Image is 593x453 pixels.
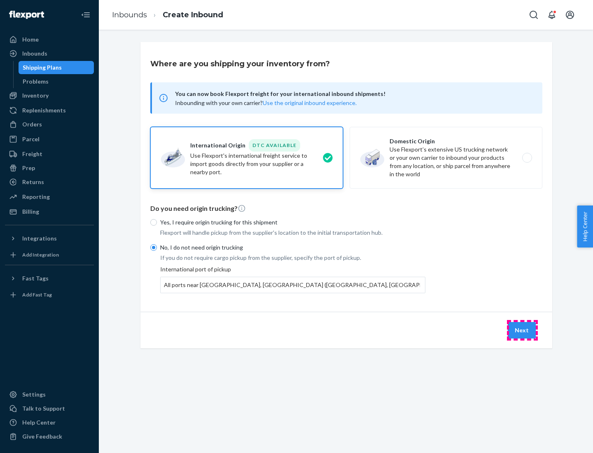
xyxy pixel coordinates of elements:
[5,248,94,262] a: Add Integration
[22,418,56,427] div: Help Center
[22,208,39,216] div: Billing
[22,178,44,186] div: Returns
[263,99,357,107] button: Use the original inbound experience.
[5,190,94,203] a: Reporting
[77,7,94,23] button: Close Navigation
[19,75,94,88] a: Problems
[22,135,40,143] div: Parcel
[22,193,50,201] div: Reporting
[22,91,49,100] div: Inventory
[5,33,94,46] a: Home
[5,89,94,102] a: Inventory
[19,61,94,74] a: Shipping Plans
[175,99,357,106] span: Inbounding with your own carrier?
[150,58,330,69] h3: Where are you shipping your inventory from?
[5,430,94,443] button: Give Feedback
[23,63,62,72] div: Shipping Plans
[22,35,39,44] div: Home
[9,11,44,19] img: Flexport logo
[160,265,425,293] div: International port of pickup
[175,89,532,99] span: You can now book Flexport freight for your international inbound shipments!
[562,7,578,23] button: Open account menu
[112,10,147,19] a: Inbounds
[5,161,94,175] a: Prep
[22,234,57,243] div: Integrations
[150,204,542,213] p: Do you need origin trucking?
[5,205,94,218] a: Billing
[5,175,94,189] a: Returns
[5,133,94,146] a: Parcel
[5,232,94,245] button: Integrations
[5,288,94,301] a: Add Fast Tag
[5,147,94,161] a: Freight
[5,272,94,285] button: Fast Tags
[5,118,94,131] a: Orders
[5,388,94,401] a: Settings
[160,254,425,262] p: If you do not require cargo pickup from the supplier, specify the port of pickup.
[105,3,230,27] ol: breadcrumbs
[22,106,66,114] div: Replenishments
[22,404,65,413] div: Talk to Support
[22,164,35,172] div: Prep
[22,150,42,158] div: Freight
[5,104,94,117] a: Replenishments
[577,205,593,248] button: Help Center
[163,10,223,19] a: Create Inbound
[160,218,425,226] p: Yes, I require origin trucking for this shipment
[22,291,52,298] div: Add Fast Tag
[508,322,536,339] button: Next
[160,229,425,237] p: Flexport will handle pickup from the supplier's location to the initial transportation hub.
[22,251,59,258] div: Add Integration
[5,47,94,60] a: Inbounds
[5,402,94,415] a: Talk to Support
[22,274,49,283] div: Fast Tags
[22,390,46,399] div: Settings
[22,120,42,128] div: Orders
[525,7,542,23] button: Open Search Box
[160,243,425,252] p: No, I do not need origin trucking
[544,7,560,23] button: Open notifications
[5,416,94,429] a: Help Center
[22,49,47,58] div: Inbounds
[150,219,157,226] input: Yes, I require origin trucking for this shipment
[150,244,157,251] input: No, I do not need origin trucking
[22,432,62,441] div: Give Feedback
[23,77,49,86] div: Problems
